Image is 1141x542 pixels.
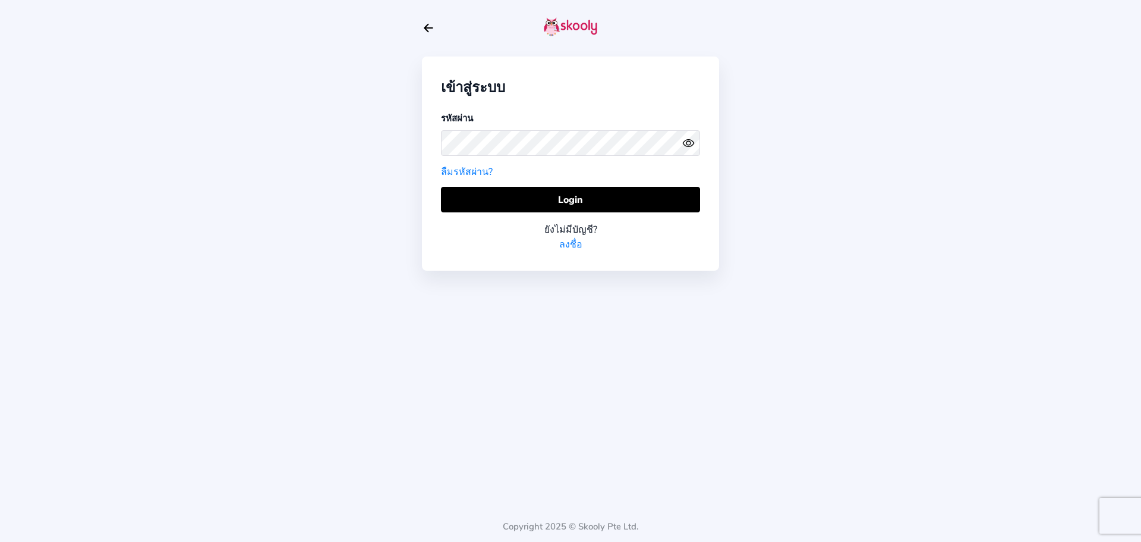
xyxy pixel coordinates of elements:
[441,112,473,124] label: รหัสผ่าน
[559,237,582,252] a: ลงชื่อ
[441,187,700,212] button: Login
[441,222,700,237] div: ยังไม่มีบัญชี?
[441,76,700,99] div: เข้าสู่ระบบ
[441,164,493,179] a: ลืมรหัสผ่าน?
[682,137,700,149] button: eye outlineeye off outline
[422,21,435,35] button: arrow back outline
[682,137,695,149] ion-icon: eye outline
[544,17,597,36] img: skooly-logo.png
